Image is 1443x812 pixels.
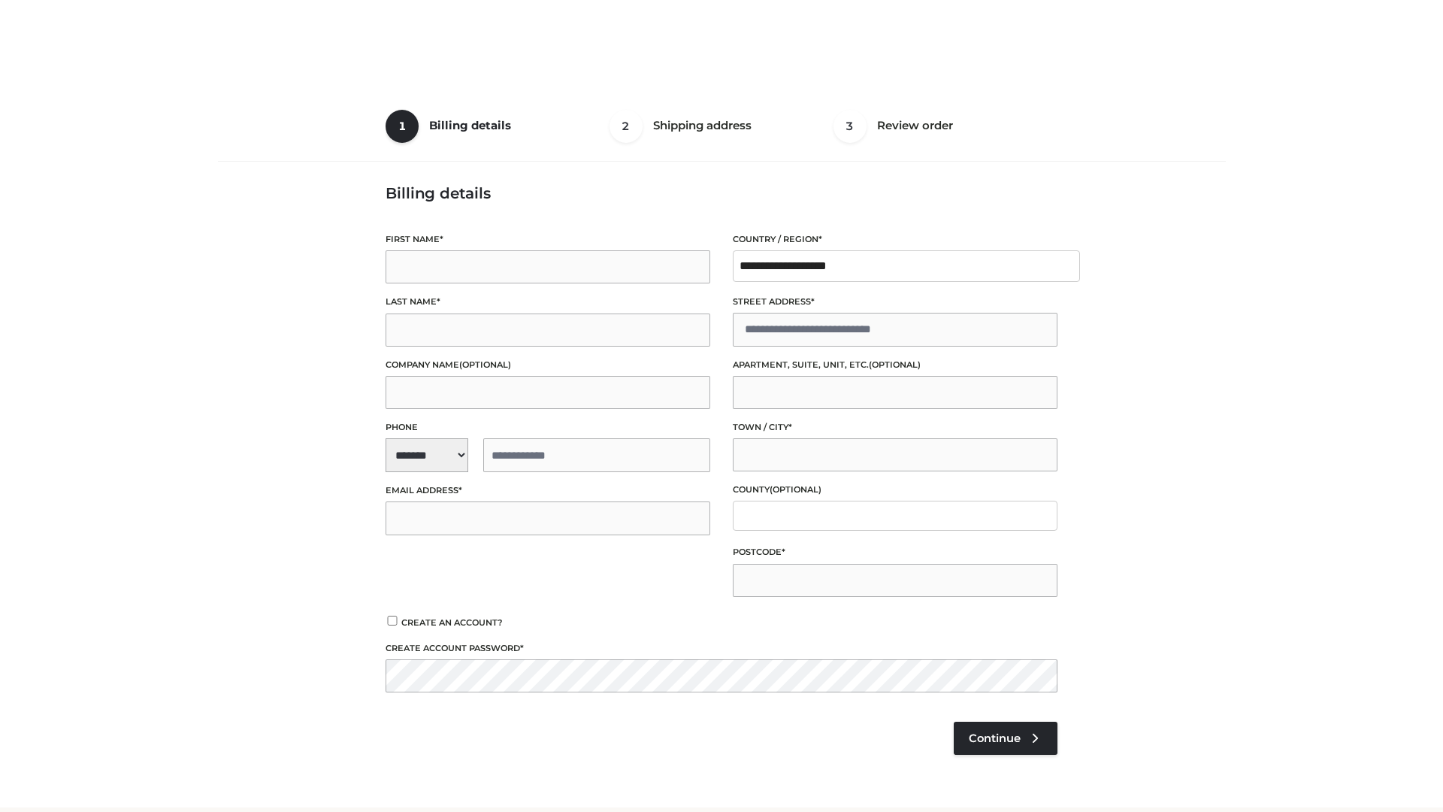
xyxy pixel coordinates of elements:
span: 3 [833,110,867,143]
label: Last name [386,295,710,309]
span: 1 [386,110,419,143]
label: County [733,483,1057,497]
span: 2 [610,110,643,143]
h3: Billing details [386,184,1057,202]
label: First name [386,232,710,247]
a: Continue [954,722,1057,755]
label: Postcode [733,545,1057,559]
label: Country / Region [733,232,1057,247]
label: Email address [386,483,710,498]
span: (optional) [770,484,821,495]
span: Continue [969,732,1021,745]
label: Company name [386,358,710,372]
input: Create an account? [386,616,399,626]
span: Billing details [429,118,511,132]
span: (optional) [459,359,511,370]
span: Shipping address [653,118,752,132]
span: Create an account? [401,617,503,628]
span: (optional) [869,359,921,370]
label: Phone [386,420,710,435]
label: Street address [733,295,1057,309]
span: Review order [877,118,953,132]
label: Create account password [386,641,1057,656]
label: Town / City [733,420,1057,435]
label: Apartment, suite, unit, etc. [733,358,1057,372]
